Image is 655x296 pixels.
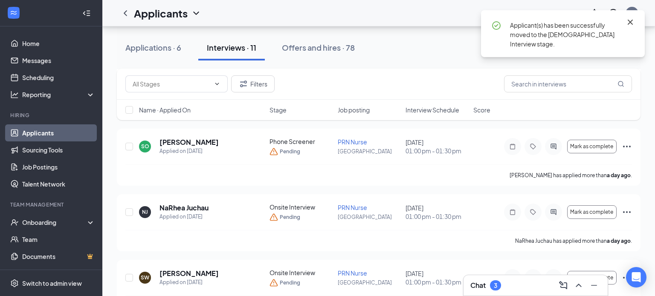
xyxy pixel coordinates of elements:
[10,218,19,227] svg: UserCheck
[280,147,300,156] span: Pending
[589,280,599,290] svg: Minimize
[9,9,18,17] svg: WorkstreamLogo
[22,52,95,69] a: Messages
[626,267,646,287] div: Open Intercom Messenger
[159,138,219,147] h5: [PERSON_NAME]
[10,90,19,99] svg: Analysis
[22,141,95,158] a: Sourcing Tools
[133,79,210,89] input: All Stages
[510,172,632,179] p: [PERSON_NAME] has applied more than .
[625,17,635,27] svg: Cross
[282,42,355,53] div: Offers and hires · 78
[22,35,95,52] a: Home
[528,274,538,281] svg: Tag
[141,143,149,150] div: SO
[548,143,559,150] svg: ActiveChat
[338,269,367,277] span: PRN Nurse
[22,265,95,282] a: SurveysCrown
[270,203,332,211] div: Onsite Interview
[238,79,249,89] svg: Filter
[574,280,584,290] svg: ChevronUp
[406,204,468,221] div: [DATE]
[22,158,95,175] a: Job Postings
[406,138,468,155] div: [DATE]
[338,204,367,211] span: PRN Nurse
[406,147,468,155] span: 01:00 pm - 01:30 pm
[548,274,559,281] svg: ActiveChat
[214,80,220,87] svg: ChevronDown
[406,106,459,114] span: Interview Schedule
[159,269,219,278] h5: [PERSON_NAME]
[338,138,367,146] span: PRN Nurse
[22,69,95,86] a: Scheduling
[507,274,518,281] svg: Note
[125,42,181,53] div: Applications · 6
[473,106,490,114] span: Score
[10,112,93,119] div: Hiring
[406,269,468,286] div: [DATE]
[22,248,95,265] a: DocumentsCrown
[504,75,632,92] input: Search in interviews
[280,279,300,287] span: Pending
[406,212,468,221] span: 01:00 pm - 01:30 pm
[570,144,613,149] span: Mark as complete
[270,137,332,146] div: Phone Screener
[159,203,209,213] h5: NaRhea Juchau
[191,8,201,18] svg: ChevronDown
[587,279,601,292] button: Minimize
[159,278,219,287] div: Applied on [DATE]
[622,141,632,152] svg: Ellipses
[406,278,468,286] span: 01:00 pm - 01:30 pm
[608,8,618,18] svg: QuestionInfo
[141,274,149,281] div: SW
[22,279,82,287] div: Switch to admin view
[139,106,191,114] span: Name · Applied On
[22,90,96,99] div: Reporting
[607,172,631,178] b: a day ago
[270,213,278,221] svg: Warning
[270,147,278,156] svg: Warning
[10,201,93,208] div: Team Management
[617,80,624,87] svg: MagnifyingGlass
[22,218,88,227] div: Onboarding
[507,143,518,150] svg: Note
[622,207,632,217] svg: Ellipses
[142,208,148,216] div: NJ
[528,143,538,150] svg: Tag
[558,280,568,290] svg: ComposeMessage
[120,8,130,18] svg: ChevronLeft
[470,281,486,290] h3: Chat
[159,147,219,155] div: Applied on [DATE]
[491,20,501,31] svg: CheckmarkCircle
[338,106,370,114] span: Job posting
[548,209,559,216] svg: ActiveChat
[338,213,400,221] p: [GEOGRAPHIC_DATA]
[338,148,400,155] p: [GEOGRAPHIC_DATA]
[494,282,497,289] div: 3
[159,213,209,221] div: Applied on [DATE]
[528,209,538,216] svg: Tag
[556,279,570,292] button: ComposeMessage
[589,8,600,18] svg: Notifications
[567,205,617,219] button: Mark as complete
[22,175,95,193] a: Talent Network
[22,124,95,141] a: Applicants
[82,9,91,17] svg: Collapse
[270,106,287,114] span: Stage
[270,279,278,287] svg: Warning
[338,279,400,286] p: [GEOGRAPHIC_DATA]
[510,21,614,48] span: Applicant(s) has been successfully moved to the [DEMOGRAPHIC_DATA] Interview stage.
[10,279,19,287] svg: Settings
[572,279,585,292] button: ChevronUp
[270,268,332,277] div: Onsite Interview
[22,231,95,248] a: Team
[570,209,613,215] span: Mark as complete
[622,273,632,283] svg: Ellipses
[515,237,632,244] p: NaRhea Juchau has applied more than .
[280,213,300,221] span: Pending
[567,140,617,153] button: Mark as complete
[231,75,275,92] button: Filter Filters
[207,42,256,53] div: Interviews · 11
[629,9,636,17] div: SC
